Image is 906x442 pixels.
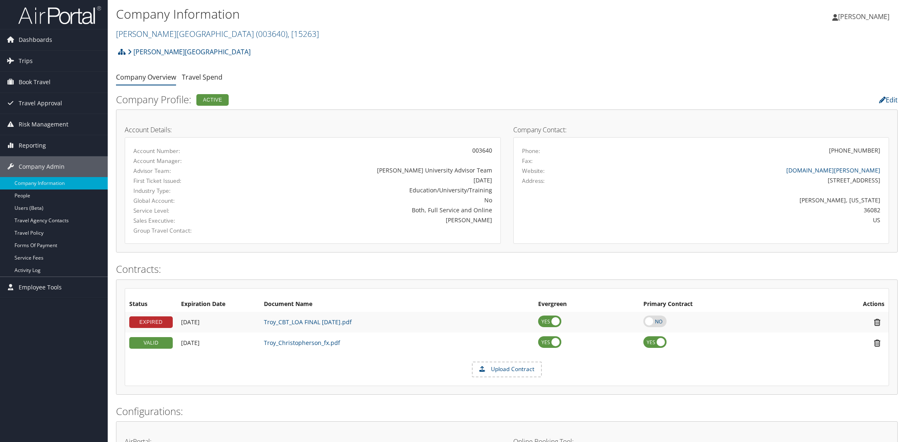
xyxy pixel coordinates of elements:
div: 36082 [614,206,880,214]
i: Remove Contract [870,318,884,327]
a: Troy_CBT_LOA FINAL [DATE].pdf [264,318,352,326]
div: Add/Edit Date [181,318,256,326]
h4: Account Details: [125,126,501,133]
a: Company Overview [116,73,176,82]
span: Book Travel [19,72,51,92]
label: First Ticket Issued: [133,177,244,185]
span: Travel Approval [19,93,62,114]
th: Primary Contract [639,297,804,312]
div: [PHONE_NUMBER] [829,146,880,155]
div: US [614,216,880,224]
a: [PERSON_NAME] [832,4,898,29]
a: Troy_Christopherson_fx.pdf [264,339,340,347]
th: Evergreen [534,297,639,312]
h2: Contracts: [116,262,898,276]
div: VALID [129,337,173,349]
span: Reporting [19,135,46,156]
label: Advisor Team: [133,167,244,175]
span: Risk Management [19,114,68,135]
th: Status [125,297,177,312]
label: Service Level: [133,206,244,215]
div: [PERSON_NAME] University Advisor Team [257,166,492,175]
span: Employee Tools [19,277,62,298]
div: Education/University/Training [257,186,492,194]
label: Upload Contract [473,362,541,376]
label: Account Manager: [133,157,244,165]
label: Website: [522,167,545,175]
label: Group Travel Contact: [133,226,244,235]
div: Both, Full Service and Online [257,206,492,214]
a: Edit [879,95,898,104]
th: Expiration Date [177,297,260,312]
h4: Company Contact: [513,126,889,133]
th: Document Name [260,297,534,312]
label: Account Number: [133,147,244,155]
label: Sales Executive: [133,216,244,225]
div: EXPIRED [129,316,173,328]
div: [STREET_ADDRESS] [614,176,880,185]
label: Industry Type: [133,187,244,195]
span: Dashboards [19,29,52,50]
a: [DOMAIN_NAME][PERSON_NAME] [786,166,880,174]
i: Remove Contract [870,339,884,347]
label: Global Account: [133,197,244,205]
span: [PERSON_NAME] [838,12,889,21]
a: Travel Spend [182,73,222,82]
label: Fax: [522,157,533,165]
h2: Configurations: [116,404,898,418]
div: [DATE] [257,176,492,185]
div: No [257,196,492,204]
h1: Company Information [116,5,637,23]
div: Add/Edit Date [181,339,256,347]
span: Company Admin [19,156,65,177]
div: Active [196,94,229,106]
label: Address: [522,177,545,185]
span: [DATE] [181,339,200,347]
a: [PERSON_NAME][GEOGRAPHIC_DATA] [128,44,251,60]
h2: Company Profile: [116,92,633,107]
div: 003640 [257,146,492,155]
div: [PERSON_NAME], [US_STATE] [614,196,880,204]
img: airportal-logo.png [18,5,101,25]
span: , [ 15263 ] [288,28,319,39]
div: [PERSON_NAME] [257,216,492,224]
th: Actions [804,297,889,312]
a: [PERSON_NAME][GEOGRAPHIC_DATA] [116,28,319,39]
label: Phone: [522,147,540,155]
span: ( 003640 ) [256,28,288,39]
span: [DATE] [181,318,200,326]
span: Trips [19,51,33,71]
